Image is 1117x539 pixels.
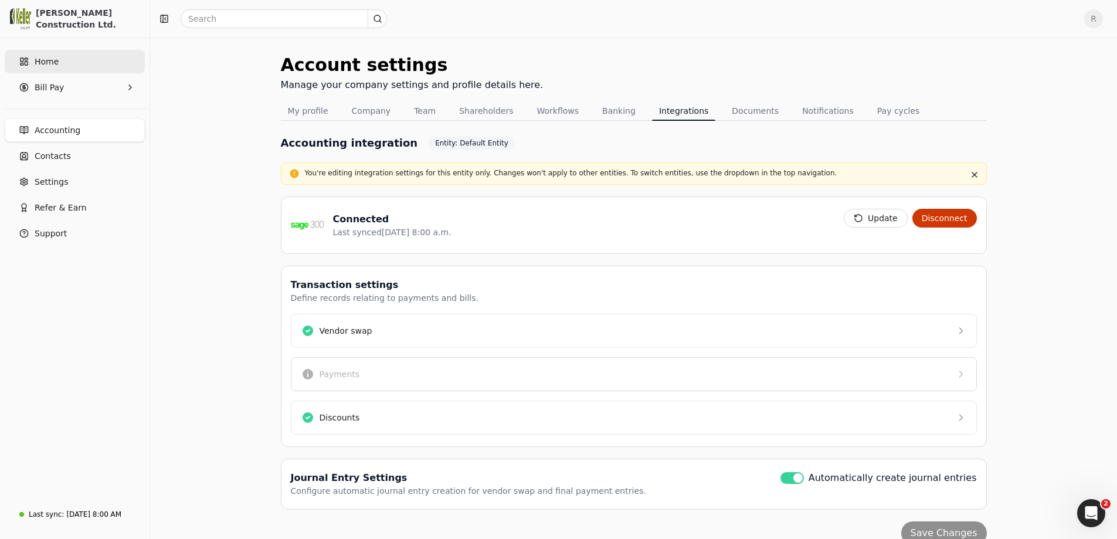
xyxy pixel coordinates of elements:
[333,212,451,226] div: Connected
[5,118,145,142] a: Accounting
[320,368,360,381] div: Payments
[5,50,145,73] a: Home
[345,101,398,120] button: Company
[529,101,586,120] button: Workflows
[281,135,418,151] h1: Accounting integration
[281,78,544,92] div: Manage your company settings and profile details here.
[652,101,715,120] button: Integrations
[5,76,145,99] button: Bill Pay
[66,509,121,520] div: [DATE] 8:00 AM
[5,144,145,168] a: Contacts
[912,209,977,228] button: Disconnect
[35,176,68,188] span: Settings
[35,150,71,162] span: Contacts
[333,226,451,239] div: Last synced [DATE] 8:00 a.m.
[281,52,544,78] div: Account settings
[5,170,145,194] a: Settings
[1077,499,1105,527] iframe: Intercom live chat
[1101,499,1111,509] span: 2
[452,101,520,120] button: Shareholders
[291,401,977,435] button: Discounts
[35,124,80,137] span: Accounting
[320,325,372,337] div: Vendor swap
[780,472,804,484] button: Automatically create journal entries
[305,168,963,178] p: You're editing integration settings for this entity only. Changes won't apply to other entities. ...
[35,202,87,214] span: Refer & Earn
[281,101,987,121] nav: Tabs
[595,101,643,120] button: Banking
[844,209,908,228] button: Update
[291,314,977,348] button: Vendor swap
[809,471,977,485] label: Automatically create journal entries
[35,82,64,94] span: Bill Pay
[725,101,786,120] button: Documents
[407,101,443,120] button: Team
[435,138,508,148] span: Entity: Default Entity
[1084,9,1103,28] button: R
[281,101,335,120] button: My profile
[870,101,927,120] button: Pay cycles
[291,471,646,485] div: Journal Entry Settings
[291,357,977,391] button: Payments
[35,228,67,240] span: Support
[29,509,64,520] div: Last sync:
[10,8,31,29] img: 0537828a-cf49-447f-a6d3-a322c667907b.png
[5,222,145,245] button: Support
[181,9,387,28] input: Search
[5,196,145,219] button: Refer & Earn
[5,504,145,525] a: Last sync:[DATE] 8:00 AM
[35,56,59,68] span: Home
[36,7,140,30] div: [PERSON_NAME] Construction Ltd.
[795,101,861,120] button: Notifications
[320,412,360,424] div: Discounts
[291,278,478,292] div: Transaction settings
[291,485,646,497] div: Configure automatic journal entry creation for vendor swap and final payment entries.
[291,292,478,304] div: Define records relating to payments and bills.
